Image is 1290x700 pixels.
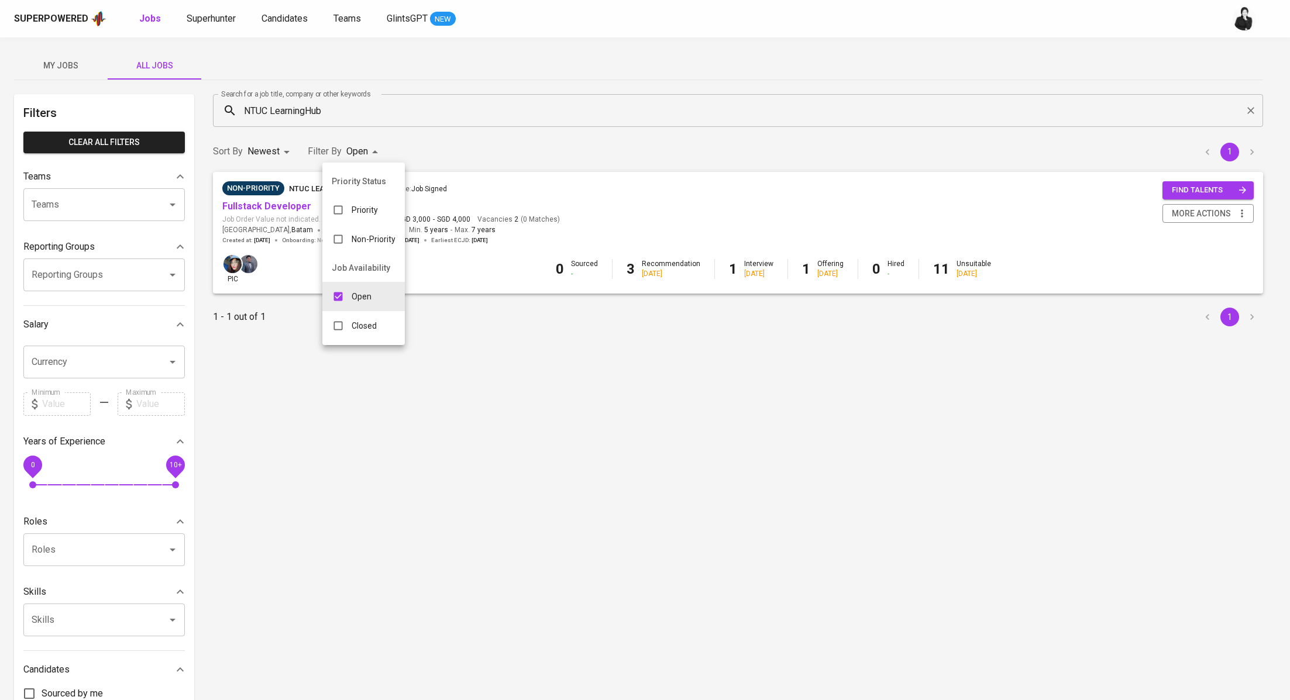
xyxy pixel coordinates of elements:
[352,204,378,216] p: Priority
[322,254,405,282] li: Job Availability
[352,233,395,245] p: Non-Priority
[352,291,371,302] p: Open
[322,167,405,195] li: Priority Status
[352,320,377,332] p: Closed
